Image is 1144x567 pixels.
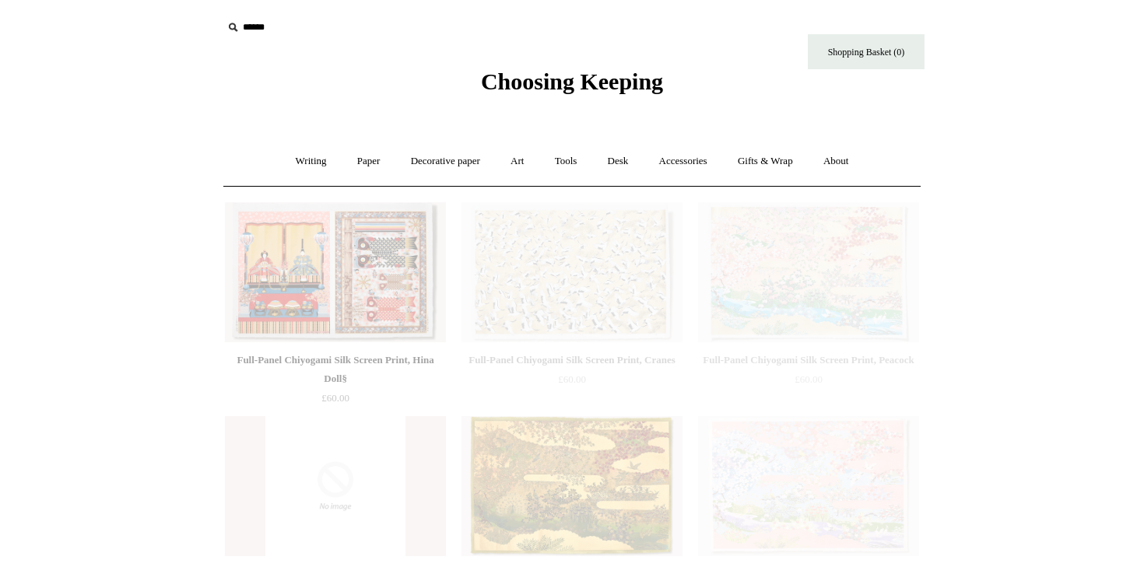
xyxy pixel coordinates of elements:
[282,141,341,182] a: Writing
[229,351,442,388] div: Full-Panel Chiyogami Silk Screen Print, Hina Doll§
[461,351,683,415] a: Full-Panel Chiyogami Silk Screen Print, Cranes £60.00
[481,68,663,94] span: Choosing Keeping
[397,141,494,182] a: Decorative paper
[698,416,919,556] img: Full-Panel Chiyogami Silk Screen Print, Pink Peacock
[481,81,663,92] a: Choosing Keeping
[558,373,586,385] span: £60.00
[465,351,679,369] div: Full-Panel Chiyogami Silk Screen Print, Cranes
[809,141,863,182] a: About
[343,141,395,182] a: Paper
[698,351,919,415] a: Full-Panel Chiyogami Silk Screen Print, Peacock £60.00
[461,416,683,556] a: Full-Panel Chiyogami Silk Screen Print, Green Peacock Full-Panel Chiyogami Silk Screen Print, Gre...
[698,202,919,342] a: Full-Panel Chiyogami Silk Screen Print, Peacock Full-Panel Chiyogami Silk Screen Print, Peacock
[795,373,823,385] span: £60.00
[461,202,683,342] a: Full-Panel Chiyogami Silk Screen Print, Cranes Full-Panel Chiyogami Silk Screen Print, Cranes
[497,141,538,182] a: Art
[808,34,925,69] a: Shopping Basket (0)
[225,202,446,342] img: Full-Panel Chiyogami Silk Screen Print, Hina Doll§
[541,141,591,182] a: Tools
[702,351,915,369] div: Full-Panel Chiyogami Silk Screen Print, Peacock
[321,392,349,404] span: £60.00
[594,141,643,182] a: Desk
[724,141,807,182] a: Gifts & Wrap
[698,416,919,556] a: Full-Panel Chiyogami Silk Screen Print, Pink Peacock Full-Panel Chiyogami Silk Screen Print, Pink...
[461,416,683,556] img: Full-Panel Chiyogami Silk Screen Print, Green Peacock
[645,141,721,182] a: Accessories
[225,416,446,556] img: no-image-2048-a2addb12_grande.gif
[225,351,446,415] a: Full-Panel Chiyogami Silk Screen Print, Hina Doll§ £60.00
[225,202,446,342] a: Full-Panel Chiyogami Silk Screen Print, Hina Doll§ Full-Panel Chiyogami Silk Screen Print, Hina D...
[698,202,919,342] img: Full-Panel Chiyogami Silk Screen Print, Peacock
[461,202,683,342] img: Full-Panel Chiyogami Silk Screen Print, Cranes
